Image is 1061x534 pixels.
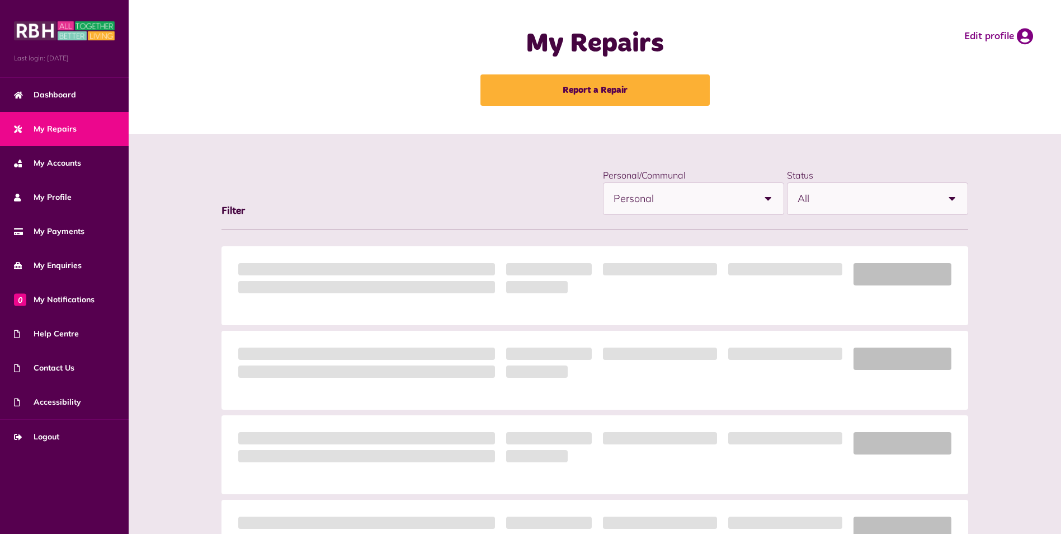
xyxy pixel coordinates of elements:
span: 0 [14,293,26,306]
a: Report a Repair [480,74,710,106]
span: My Repairs [14,123,77,135]
span: Dashboard [14,89,76,101]
span: My Notifications [14,294,95,306]
span: Logout [14,431,59,443]
span: Accessibility [14,396,81,408]
span: Help Centre [14,328,79,340]
span: My Accounts [14,157,81,169]
h1: My Repairs [373,28,817,60]
span: My Payments [14,226,84,237]
span: My Enquiries [14,260,82,271]
span: Last login: [DATE] [14,53,115,63]
span: Contact Us [14,362,74,374]
span: My Profile [14,191,72,203]
a: Edit profile [964,28,1033,45]
img: MyRBH [14,20,115,42]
